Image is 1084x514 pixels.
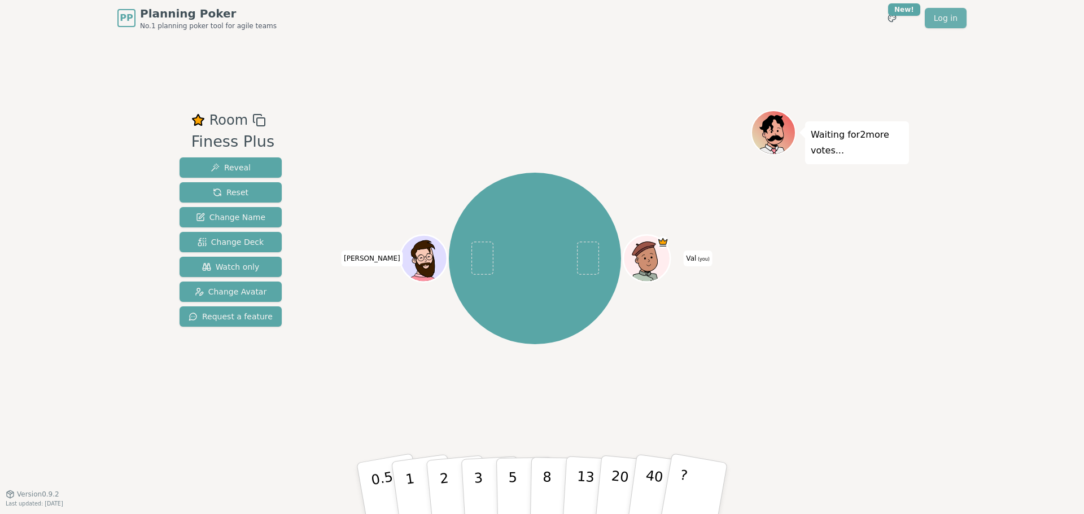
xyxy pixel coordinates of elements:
[180,282,282,302] button: Change Avatar
[180,157,282,178] button: Reveal
[196,212,265,223] span: Change Name
[17,490,59,499] span: Version 0.9.2
[180,182,282,203] button: Reset
[180,207,282,227] button: Change Name
[120,11,133,25] span: PP
[202,261,260,273] span: Watch only
[6,490,59,499] button: Version0.9.2
[180,306,282,327] button: Request a feature
[696,257,710,262] span: (you)
[189,311,273,322] span: Request a feature
[117,6,277,30] a: PPPlanning PokerNo.1 planning poker tool for agile teams
[925,8,967,28] a: Log in
[6,500,63,507] span: Last updated: [DATE]
[624,236,668,280] button: Click to change your avatar
[180,257,282,277] button: Watch only
[140,6,277,21] span: Planning Poker
[341,251,403,266] span: Click to change your name
[882,8,902,28] button: New!
[683,251,712,266] span: Click to change your name
[657,236,668,248] span: Val is the host
[209,110,248,130] span: Room
[195,286,267,297] span: Change Avatar
[888,3,920,16] div: New!
[198,236,264,248] span: Change Deck
[191,130,275,153] div: Finess Plus
[180,232,282,252] button: Change Deck
[211,162,251,173] span: Reveal
[213,187,248,198] span: Reset
[811,127,903,159] p: Waiting for 2 more votes...
[191,110,205,130] button: Remove as favourite
[140,21,277,30] span: No.1 planning poker tool for agile teams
